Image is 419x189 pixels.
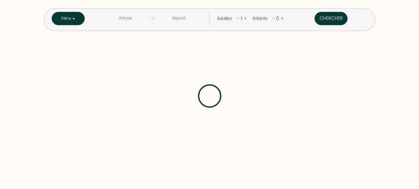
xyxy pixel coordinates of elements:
[217,16,234,22] div: Adultes
[253,16,270,22] div: Enfants
[244,15,247,21] a: +
[237,15,239,21] a: -
[272,15,274,21] a: -
[281,15,284,21] a: +
[239,13,244,24] div: 1
[154,12,203,25] input: Départ
[52,12,85,25] button: Filtre
[150,16,154,21] img: guests
[274,13,281,24] div: 0
[315,12,348,25] button: Chercher
[101,12,150,25] input: Arrivée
